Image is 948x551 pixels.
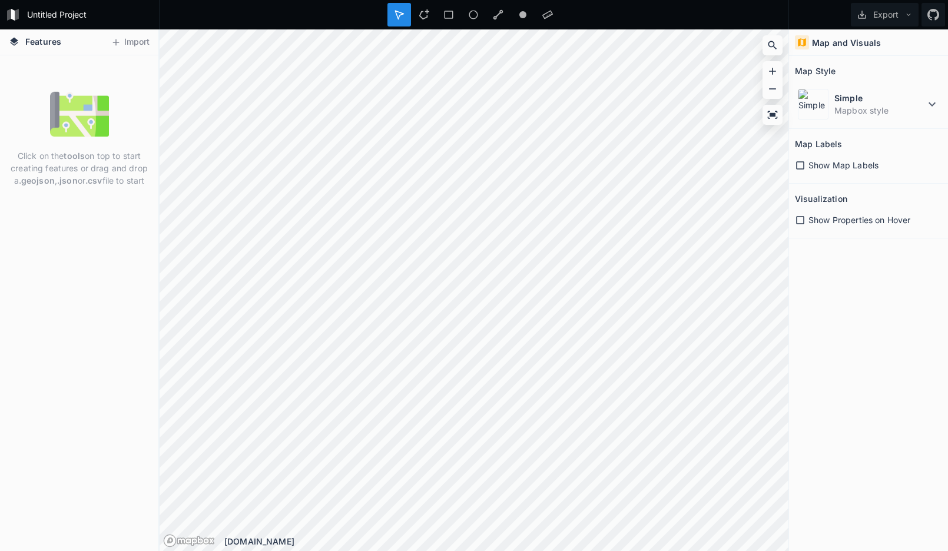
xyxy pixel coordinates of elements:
span: Show Map Labels [808,159,879,171]
button: Export [851,3,919,26]
dd: Mapbox style [834,104,925,117]
h2: Visualization [795,190,847,208]
strong: .json [57,175,78,185]
h4: Map and Visuals [812,36,881,49]
dt: Simple [834,92,925,104]
button: Import [105,33,155,52]
strong: .geojson [19,175,55,185]
span: Show Properties on Hover [808,214,910,226]
h2: Map Labels [795,135,842,153]
p: Click on the on top to start creating features or drag and drop a , or file to start [9,150,150,187]
img: empty [50,85,109,144]
span: Features [25,35,61,48]
strong: .csv [85,175,102,185]
strong: tools [64,151,85,161]
img: Simple [798,89,828,120]
div: [DOMAIN_NAME] [224,535,788,547]
a: Mapbox logo [163,534,215,547]
h2: Map Style [795,62,836,80]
